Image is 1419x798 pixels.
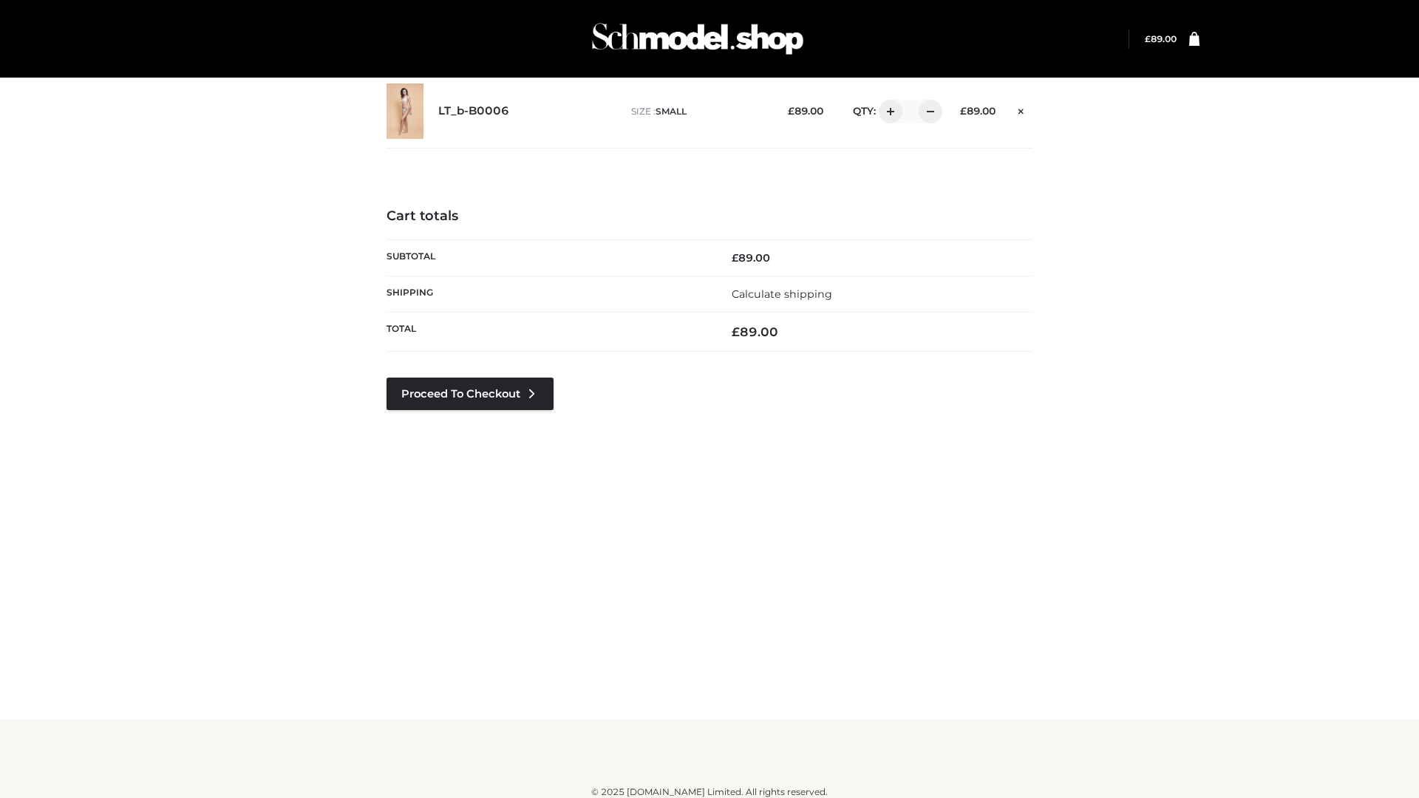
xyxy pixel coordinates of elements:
a: LT_b-B0006 [438,104,509,118]
a: Remove this item [1010,100,1032,119]
span: £ [788,105,794,117]
bdi: 89.00 [732,324,778,339]
a: £89.00 [1145,33,1177,44]
a: Calculate shipping [732,287,832,301]
th: Shipping [387,276,709,312]
th: Subtotal [387,239,709,276]
bdi: 89.00 [1145,33,1177,44]
a: Proceed to Checkout [387,378,554,410]
span: £ [1145,33,1151,44]
bdi: 89.00 [960,105,996,117]
div: QTY: [838,100,937,123]
span: £ [732,324,740,339]
span: SMALL [656,106,687,117]
h4: Cart totals [387,208,1032,225]
th: Total [387,313,709,352]
span: £ [960,105,967,117]
bdi: 89.00 [732,251,770,265]
p: size : [631,105,765,118]
bdi: 89.00 [788,105,823,117]
img: Schmodel Admin 964 [587,10,809,68]
span: £ [732,251,738,265]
